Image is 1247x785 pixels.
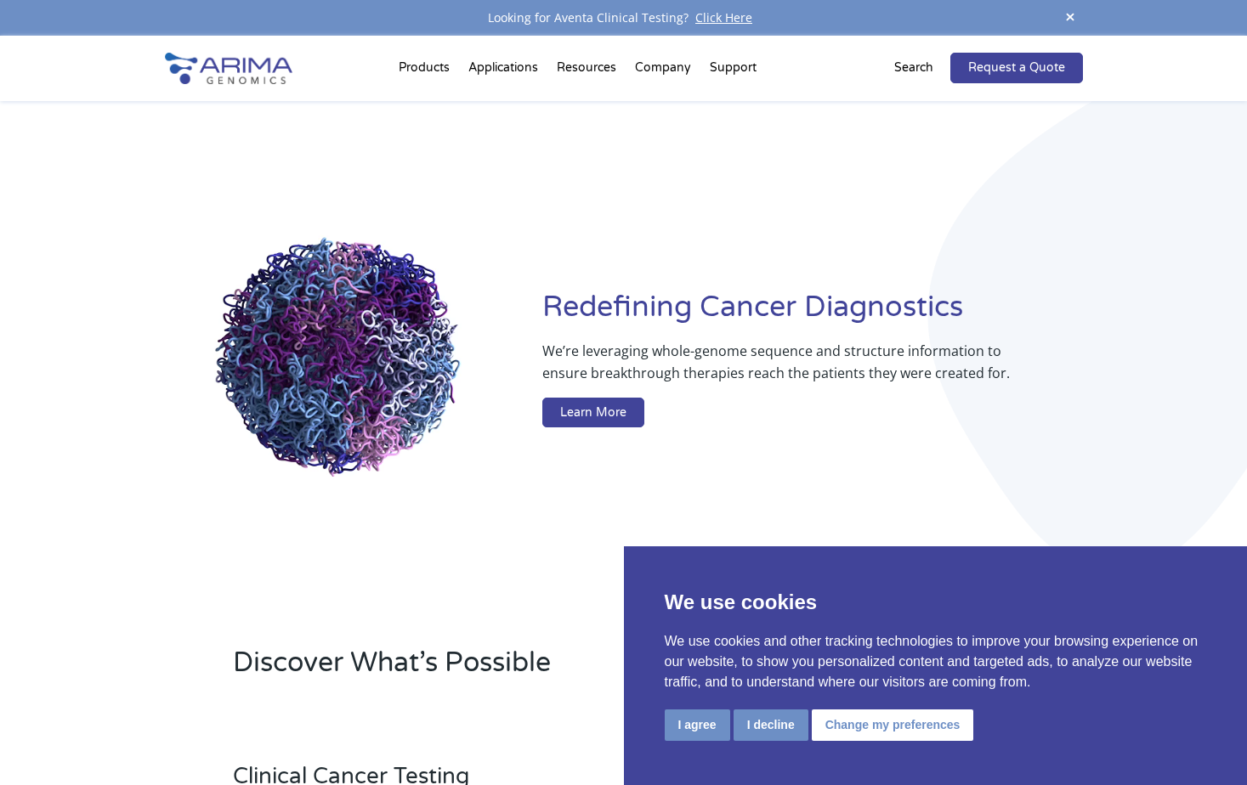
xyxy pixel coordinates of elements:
[165,53,292,84] img: Arima-Genomics-logo
[812,709,974,741] button: Change my preferences
[165,7,1083,29] div: Looking for Aventa Clinical Testing?
[542,398,644,428] a: Learn More
[950,53,1083,83] a: Request a Quote
[665,587,1207,618] p: We use cookies
[542,288,1082,340] h1: Redefining Cancer Diagnostics
[689,9,759,25] a: Click Here
[665,709,730,741] button: I agree
[894,57,933,79] p: Search
[542,340,1014,398] p: We’re leveraging whole-genome sequence and structure information to ensure breakthrough therapies...
[665,631,1207,692] p: We use cookies and other tracking technologies to improve your browsing experience on our website...
[233,644,841,695] h2: Discover What’s Possible
[734,709,808,741] button: I decline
